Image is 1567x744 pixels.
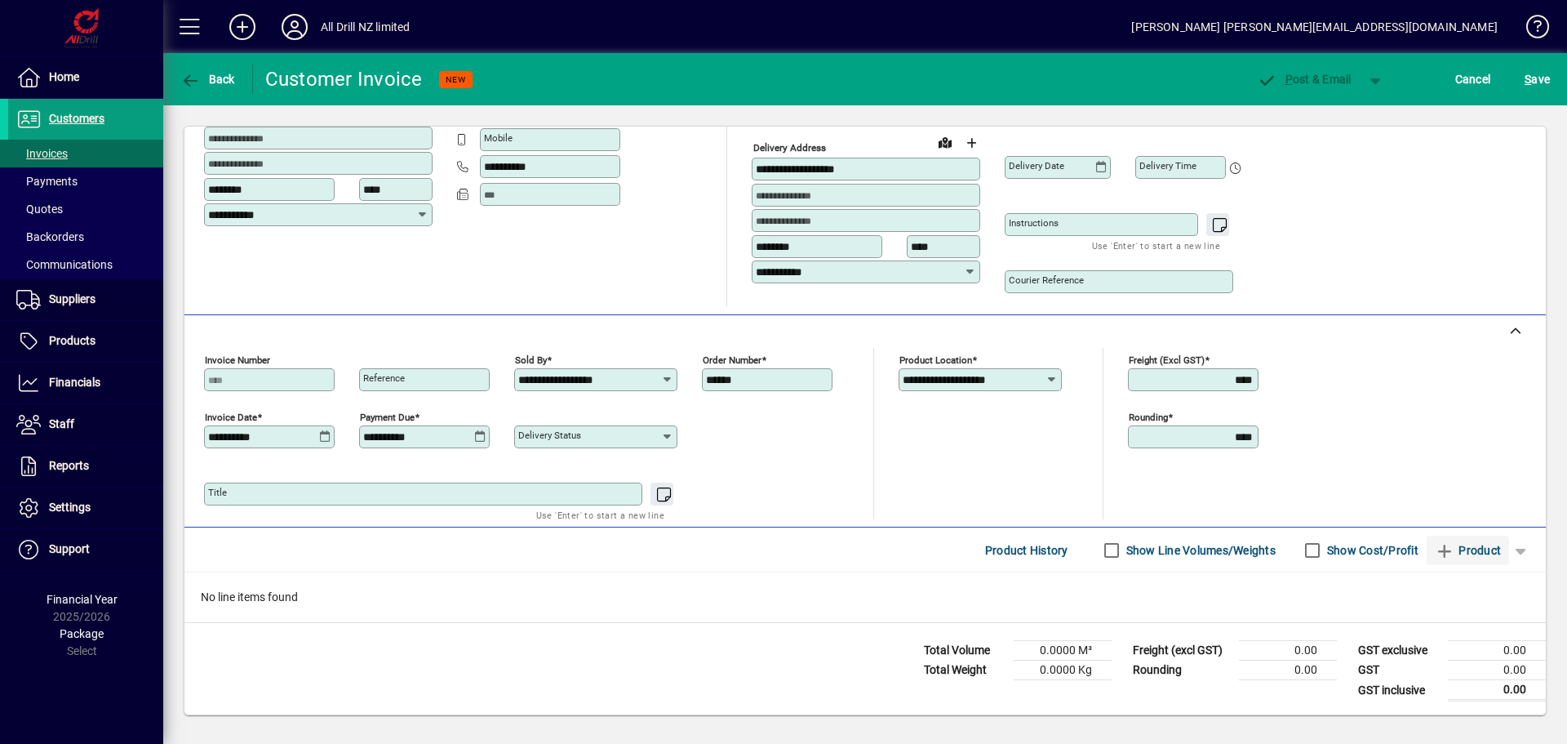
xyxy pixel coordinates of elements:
span: Customers [49,112,104,125]
a: View on map [932,129,958,155]
button: Save [1520,65,1554,94]
button: Cancel [1451,65,1495,94]
button: Choose address [958,130,984,156]
mat-label: Sold by [515,354,547,366]
span: Payments [16,175,78,188]
span: Product History [985,537,1068,564]
label: Show Cost/Profit [1324,542,1418,559]
span: Suppliers [49,292,95,305]
a: Suppliers [8,279,163,320]
div: [PERSON_NAME] [PERSON_NAME][EMAIL_ADDRESS][DOMAIN_NAME] [1131,14,1498,40]
td: Total Volume [916,641,1014,661]
span: Communications [16,258,113,271]
app-page-header-button: Back [163,65,253,94]
mat-hint: Use 'Enter' to start a new line [536,506,664,524]
mat-label: Delivery status [518,430,581,441]
td: GST inclusive [1350,680,1448,701]
mat-label: Delivery time [1139,160,1196,172]
span: Products [49,334,95,347]
mat-label: Title [208,487,227,498]
a: Communications [8,251,163,278]
td: 0.00 [1448,661,1546,680]
mat-label: Invoice number [205,354,270,366]
span: NEW [446,74,466,85]
td: 0.00 [1448,680,1546,701]
span: Back [180,73,235,86]
span: Support [49,542,90,555]
a: Financials [8,363,163,403]
mat-label: Instructions [1009,217,1059,229]
mat-label: Payment due [360,412,415,423]
a: Reports [8,446,163,487]
button: Back [176,65,239,94]
span: S [1525,73,1531,86]
td: 0.0000 M³ [1014,641,1112,661]
mat-label: Invoice date [205,412,257,423]
label: Show Line Volumes/Weights [1123,542,1276,559]
span: Settings [49,501,91,514]
td: 0.00 [1239,641,1337,661]
td: Freight (excl GST) [1125,641,1239,661]
span: Staff [49,417,74,430]
a: Products [8,321,163,362]
mat-label: Reference [363,372,405,384]
td: GST [1350,661,1448,680]
mat-label: Delivery date [1009,160,1064,172]
mat-label: Freight (excl GST) [1129,354,1205,366]
div: Customer Invoice [265,66,423,92]
div: No line items found [184,572,1546,622]
span: Package [60,627,104,640]
td: 0.00 [1239,661,1337,680]
mat-label: Order number [703,354,761,366]
a: Quotes [8,195,163,223]
button: Post & Email [1249,65,1360,94]
button: Product History [979,536,1075,565]
button: Add [216,12,269,42]
mat-hint: Use 'Enter' to start a new line [1092,236,1220,255]
mat-label: Mobile [484,132,513,144]
span: Home [49,70,79,83]
span: ave [1525,66,1550,92]
td: GST exclusive [1350,641,1448,661]
span: Financial Year [47,593,118,606]
span: Backorders [16,230,84,243]
a: Invoices [8,140,163,167]
span: Product [1435,537,1501,564]
a: Payments [8,167,163,195]
span: Financials [49,376,100,389]
mat-label: Rounding [1129,412,1168,423]
a: Knowledge Base [1514,3,1547,56]
td: 0.0000 Kg [1014,661,1112,680]
span: P [1285,73,1293,86]
button: Product [1427,536,1509,565]
span: Reports [49,459,89,472]
span: Quotes [16,203,63,216]
a: Settings [8,488,163,528]
a: Backorders [8,223,163,251]
span: Cancel [1455,66,1491,92]
mat-label: Product location [899,354,972,366]
a: Support [8,529,163,570]
button: Profile [269,12,321,42]
td: 0.00 [1448,641,1546,661]
td: Rounding [1125,661,1239,680]
span: ost & Email [1257,73,1352,86]
td: Total Weight [916,661,1014,680]
span: Invoices [16,147,68,160]
a: Staff [8,404,163,445]
div: All Drill NZ limited [321,14,411,40]
a: Home [8,57,163,98]
mat-label: Courier Reference [1009,274,1084,286]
